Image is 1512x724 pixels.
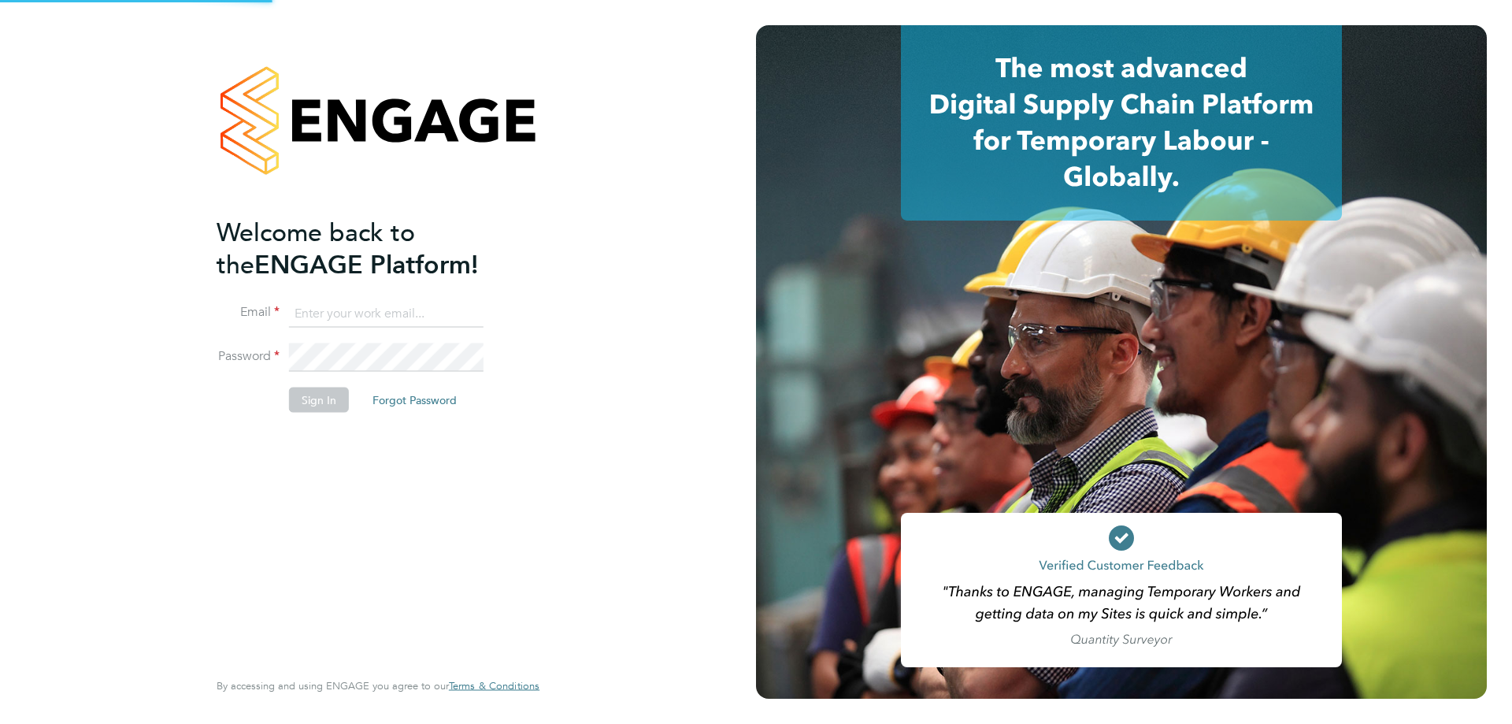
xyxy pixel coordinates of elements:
span: By accessing and using ENGAGE you agree to our [217,679,539,692]
button: Forgot Password [360,388,469,413]
input: Enter your work email... [289,299,484,328]
a: Terms & Conditions [449,680,539,692]
button: Sign In [289,388,349,413]
label: Email [217,304,280,321]
span: Welcome back to the [217,217,415,280]
h2: ENGAGE Platform! [217,216,524,280]
span: Terms & Conditions [449,679,539,692]
label: Password [217,348,280,365]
